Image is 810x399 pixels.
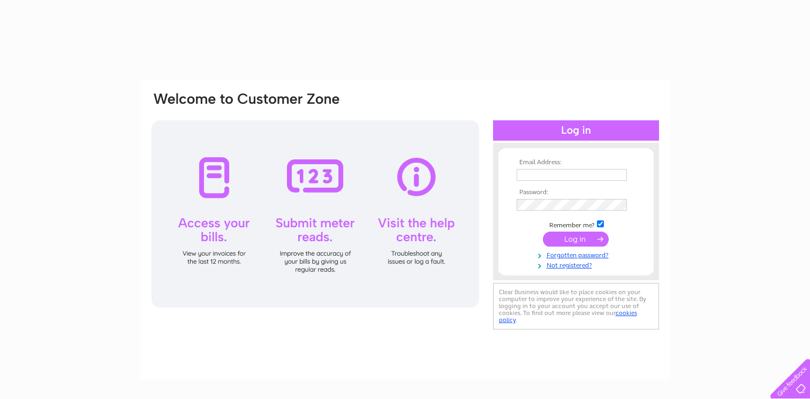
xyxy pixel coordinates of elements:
[499,309,637,324] a: cookies policy
[517,259,638,270] a: Not registered?
[514,219,638,229] td: Remember me?
[517,249,638,259] a: Forgotten password?
[543,232,609,247] input: Submit
[514,189,638,196] th: Password:
[493,283,659,329] div: Clear Business would like to place cookies on your computer to improve your experience of the sit...
[514,159,638,166] th: Email Address:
